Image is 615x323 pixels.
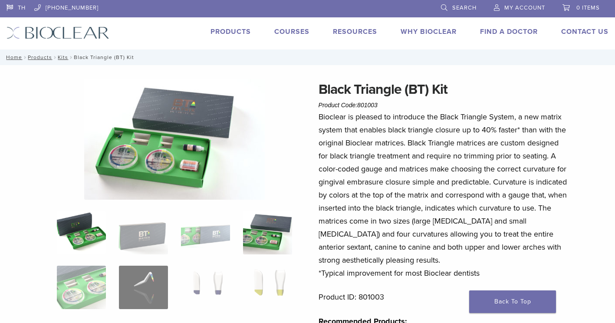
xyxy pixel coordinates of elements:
p: Product ID: 801003 [319,290,569,303]
img: Black Triangle (BT) Kit - Image 5 [57,266,106,309]
img: Black Triangle (BT) Kit - Image 2 [119,211,168,254]
img: Bioclear [7,26,109,39]
img: Black Triangle (BT) Kit - Image 4 [84,79,265,200]
a: Find A Doctor [480,27,538,36]
span: / [22,55,28,59]
img: Black Triangle (BT) Kit - Image 6 [119,266,168,309]
img: Black Triangle (BT) Kit - Image 8 [243,266,292,309]
span: 0 items [576,4,600,11]
a: Courses [274,27,309,36]
p: Bioclear is pleased to introduce the Black Triangle System, a new matrix system that enables blac... [319,110,569,280]
span: / [68,55,74,59]
a: Why Bioclear [401,27,457,36]
a: Kits [58,54,68,60]
a: Products [28,54,52,60]
img: Black Triangle (BT) Kit - Image 4 [243,211,292,254]
span: / [52,55,58,59]
h1: Black Triangle (BT) Kit [319,79,569,100]
span: My Account [504,4,545,11]
a: Home [3,54,22,60]
img: Intro-Black-Triangle-Kit-6-Copy-e1548792917662-324x324.jpg [57,211,106,254]
img: Black Triangle (BT) Kit - Image 3 [181,211,230,254]
a: Contact Us [561,27,608,36]
a: Resources [333,27,377,36]
a: Back To Top [469,290,556,313]
img: Black Triangle (BT) Kit - Image 7 [181,266,230,309]
a: Products [210,27,251,36]
span: Product Code: [319,102,378,109]
span: 801003 [357,102,378,109]
span: Search [452,4,477,11]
